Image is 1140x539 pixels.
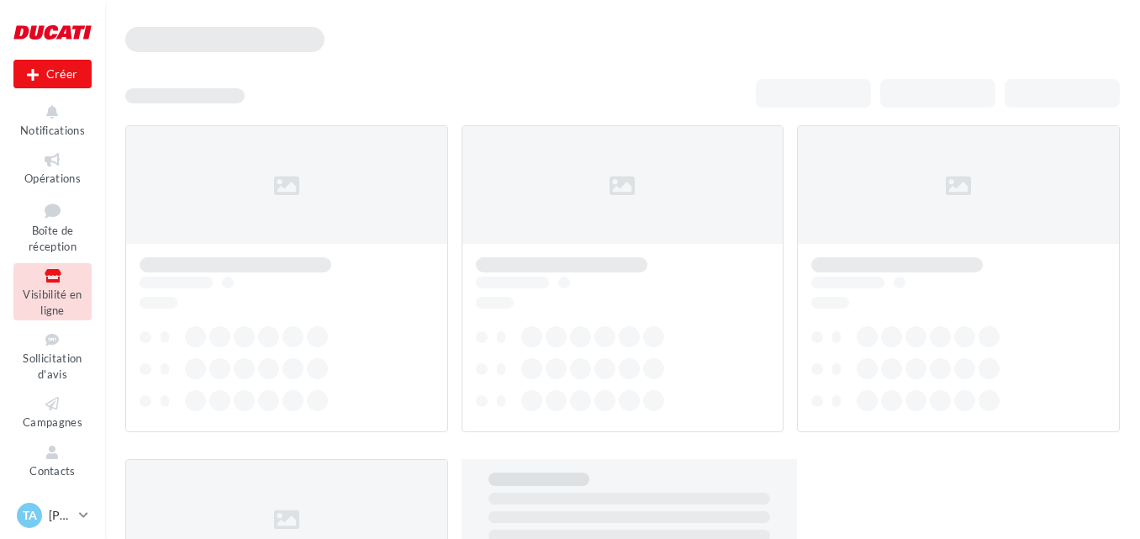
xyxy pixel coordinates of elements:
a: Visibilité en ligne [13,263,92,320]
div: Nouvelle campagne [13,60,92,88]
button: Créer [13,60,92,88]
a: Campagnes [13,391,92,432]
span: TA [23,507,37,524]
a: Contacts [13,440,92,481]
span: Boîte de réception [29,224,77,253]
span: Notifications [20,124,85,137]
span: Sollicitation d'avis [23,351,82,381]
span: Campagnes [23,415,82,429]
p: [PERSON_NAME] [49,507,72,524]
a: Boîte de réception [13,196,92,257]
a: Sollicitation d'avis [13,327,92,384]
button: Notifications [13,99,92,140]
a: Opérations [13,147,92,188]
span: Opérations [24,172,81,185]
span: Contacts [29,464,76,478]
span: Visibilité en ligne [23,288,82,317]
a: TA [PERSON_NAME] [13,499,92,531]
